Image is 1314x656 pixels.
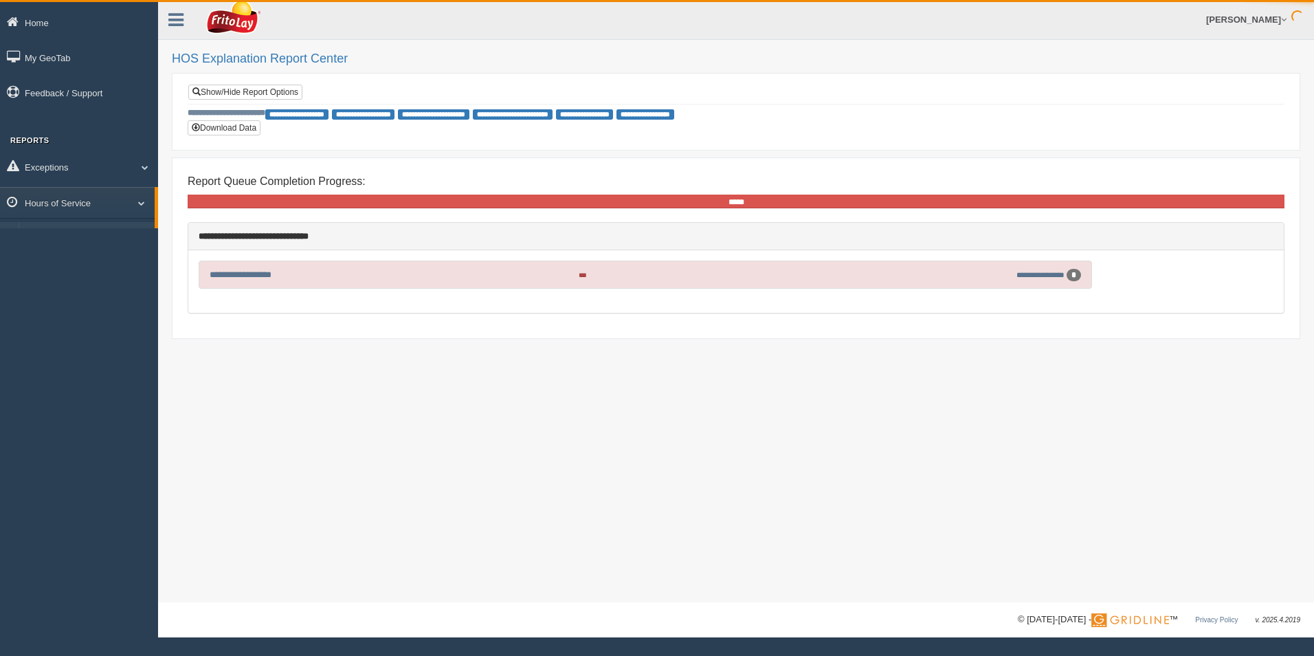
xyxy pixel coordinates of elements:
[1018,613,1300,627] div: © [DATE]-[DATE] - ™
[188,175,1284,188] h4: Report Queue Completion Progress:
[188,120,260,135] button: Download Data
[172,52,1300,66] h2: HOS Explanation Report Center
[1195,616,1238,624] a: Privacy Policy
[25,222,155,247] a: HOS Explanation Reports
[188,85,302,100] a: Show/Hide Report Options
[1091,613,1169,627] img: Gridline
[1256,616,1300,624] span: v. 2025.4.2019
